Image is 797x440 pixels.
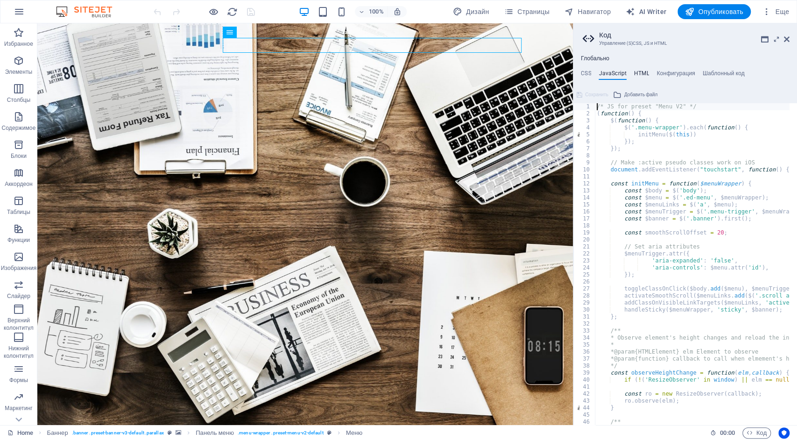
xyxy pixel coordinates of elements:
i: При изменении размера уровень масштабирования подстраивается автоматически в соответствии с выбра... [393,7,402,16]
div: 5 [574,131,596,138]
h6: 100% [369,6,384,17]
button: 100% [355,6,388,17]
div: 36 [574,348,596,355]
div: 11 [574,173,596,180]
div: 13 [574,187,596,194]
div: 14 [574,194,596,201]
span: Дизайн [453,7,489,16]
div: 28 [574,292,596,299]
p: Изображения [1,264,37,272]
button: Usercentrics [778,427,790,439]
div: 46 [574,419,596,426]
p: Слайдер [7,292,30,300]
h4: CSS [581,70,591,80]
div: 22 [574,250,596,257]
span: . menu-wrapper .preset-menu-v2-default [238,427,323,439]
p: Избранное [4,40,33,48]
div: 34 [574,334,596,341]
div: 39 [574,369,596,376]
div: 18 [574,222,596,229]
span: Щелкните, чтобы выбрать. Дважды щелкните, чтобы изменить [196,427,234,439]
a: Щелкните для отмены выбора. Дважды щелкните, чтобы открыть Страницы [7,427,33,439]
span: . banner .preset-banner-v3-default .parallax [72,427,164,439]
p: Маркетинг [5,405,32,412]
span: Щелкните, чтобы выбрать. Дважды щелкните, чтобы изменить [47,427,68,439]
span: Добавить файл [624,89,657,100]
div: 27 [574,285,596,292]
div: 21 [574,243,596,250]
div: 31 [574,313,596,320]
div: 38 [574,362,596,369]
p: Содержимое [2,124,36,132]
div: 6 [574,138,596,145]
span: Еще [762,7,789,16]
div: 40 [574,376,596,383]
div: 4 [574,124,596,131]
nav: breadcrumb [47,427,363,439]
div: 3 [574,117,596,124]
div: 26 [574,278,596,285]
button: Добавить файл [612,89,659,100]
div: 44 [574,405,596,412]
div: 41 [574,383,596,390]
img: Editor Logo [54,6,124,17]
p: Блоки [11,152,27,160]
p: Формы [9,376,28,384]
div: 16 [574,208,596,215]
span: AI Writer [626,7,666,16]
div: 45 [574,412,596,419]
h4: Глобально [581,55,609,63]
i: Этот элемент является настраиваемым пресетом [168,430,172,435]
span: Код [747,427,767,439]
div: 29 [574,299,596,306]
div: 19 [574,229,596,236]
div: 42 [574,390,596,397]
i: Этот элемент включает фон [176,430,181,435]
div: 12 [574,180,596,187]
h4: Конфигурация [656,70,695,80]
div: 43 [574,397,596,405]
div: 20 [574,236,596,243]
button: Опубликовать [677,4,751,19]
div: 23 [574,257,596,264]
p: Элементы [5,68,32,76]
h3: Управление (S)CSS, JS и HTML [599,39,771,48]
span: Страницы [504,7,550,16]
div: 15 [574,201,596,208]
h4: HTML [634,70,649,80]
button: Навигатор [561,4,614,19]
div: 37 [574,355,596,362]
div: 35 [574,341,596,348]
h4: JavaScript [599,70,626,80]
h4: Шаблонный код [703,70,745,80]
i: Этот элемент является настраиваемым пресетом [327,430,331,435]
button: Страницы [501,4,553,19]
div: 30 [574,306,596,313]
div: 9 [574,159,596,166]
button: Еще [758,4,793,19]
p: Столбцы [7,96,31,104]
span: Опубликовать [685,7,743,16]
span: : [726,429,728,436]
span: Навигатор [564,7,611,16]
div: 7 [574,145,596,152]
button: Дизайн [449,4,493,19]
span: 00 00 [720,427,734,439]
div: 2 [574,110,596,117]
p: Таблицы [7,208,30,216]
div: 17 [574,215,596,222]
div: 25 [574,271,596,278]
div: 24 [574,264,596,271]
button: AI Writer [622,4,670,19]
div: 33 [574,327,596,334]
div: 1 [574,103,596,110]
div: 10 [574,166,596,173]
div: 8 [574,152,596,159]
p: Аккордеон [5,180,33,188]
span: Щелкните, чтобы выбрать. Дважды щелкните, чтобы изменить [346,427,363,439]
h2: Код [599,31,790,39]
div: 32 [574,320,596,327]
p: Функции [7,236,30,244]
button: reload [226,6,238,17]
button: Код [742,427,771,439]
